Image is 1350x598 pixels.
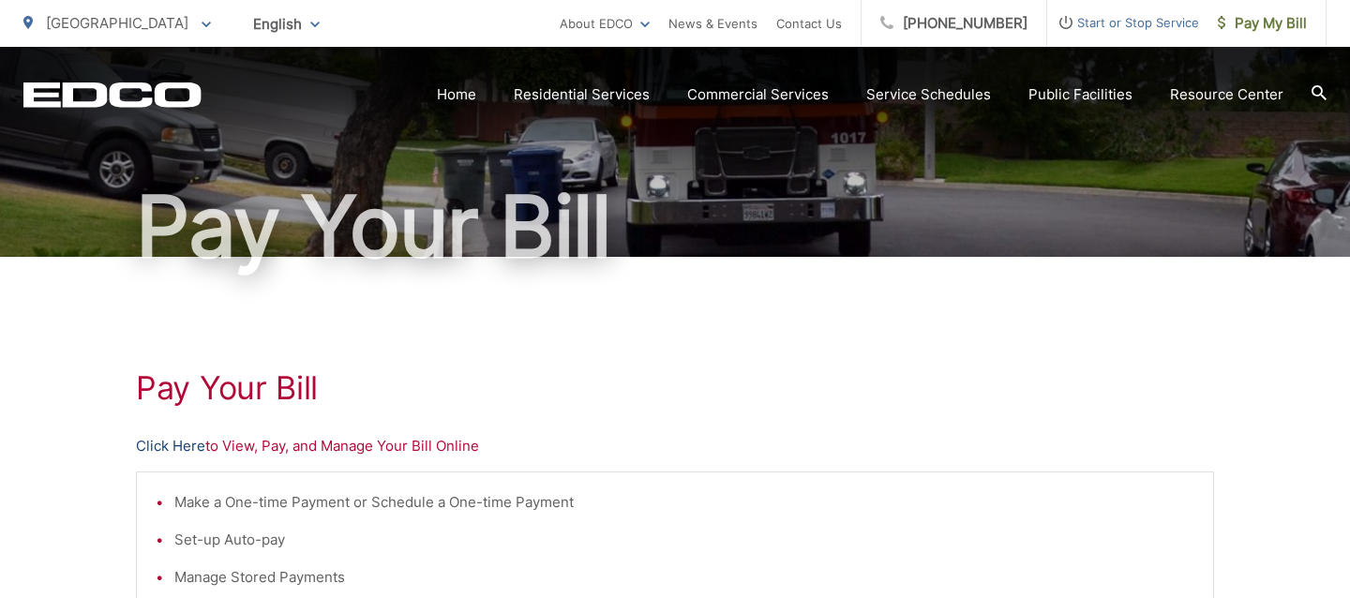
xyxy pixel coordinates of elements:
[174,491,1194,514] li: Make a One-time Payment or Schedule a One-time Payment
[23,180,1327,274] h1: Pay Your Bill
[687,83,829,106] a: Commercial Services
[1218,12,1307,35] span: Pay My Bill
[437,83,476,106] a: Home
[668,12,757,35] a: News & Events
[23,82,202,108] a: EDCD logo. Return to the homepage.
[239,7,334,40] span: English
[136,369,1214,407] h1: Pay Your Bill
[136,435,1214,457] p: to View, Pay, and Manage Your Bill Online
[866,83,991,106] a: Service Schedules
[560,12,650,35] a: About EDCO
[136,435,205,457] a: Click Here
[174,529,1194,551] li: Set-up Auto-pay
[514,83,650,106] a: Residential Services
[46,14,188,32] span: [GEOGRAPHIC_DATA]
[776,12,842,35] a: Contact Us
[1170,83,1283,106] a: Resource Center
[1028,83,1132,106] a: Public Facilities
[174,566,1194,589] li: Manage Stored Payments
